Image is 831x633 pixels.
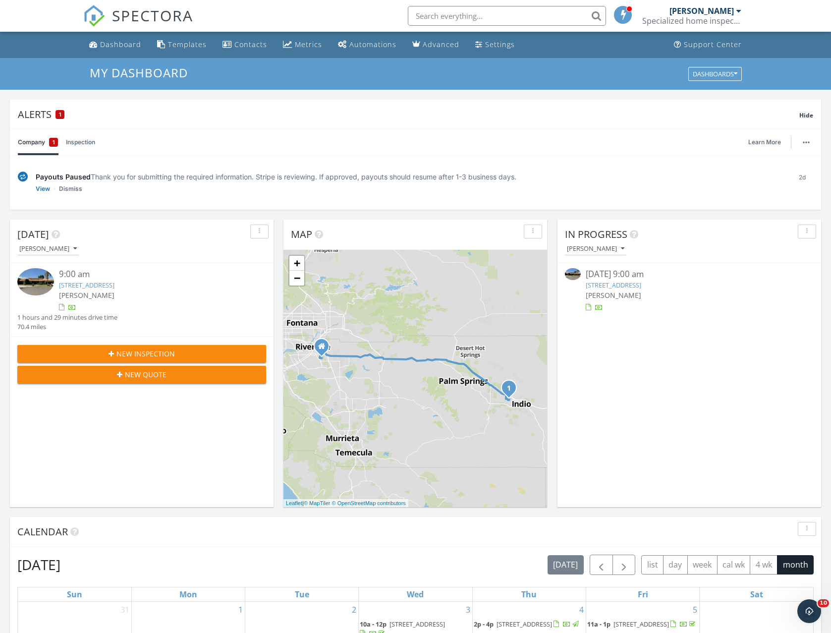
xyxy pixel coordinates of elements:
a: Inspection [66,129,95,155]
span: SPECTORA [112,5,193,26]
button: [PERSON_NAME] [17,242,79,256]
a: Tuesday [293,587,311,601]
button: cal wk [717,555,751,575]
a: 11a - 1p [STREET_ADDRESS] [587,620,697,629]
a: Go to September 4, 2025 [577,602,586,618]
div: Contacts [234,40,267,49]
span: [STREET_ADDRESS] [497,620,552,629]
a: Advanced [408,36,463,54]
div: Advanced [423,40,459,49]
a: 2p - 4p [STREET_ADDRESS] [474,619,585,631]
div: Automations [349,40,396,49]
span: 1 [59,111,61,118]
div: [PERSON_NAME] [567,245,624,252]
button: week [687,555,718,575]
div: 6504 Blackwood St., Riverside CA 92506 [322,346,328,352]
span: [PERSON_NAME] [59,290,114,300]
div: 70.4 miles [17,322,117,332]
div: Support Center [684,40,742,49]
div: [DATE] 9:00 am [586,268,793,281]
a: 11a - 1p [STREET_ADDRESS] [587,619,698,631]
img: ellipsis-632cfdd7c38ec3a7d453.svg [803,141,810,143]
a: [STREET_ADDRESS] [586,281,641,289]
button: New Inspection [17,345,266,363]
span: 10a - 12p [360,620,387,629]
img: 9565908%2Fcover_photos%2F4DKIdvHe7ZHaaBLc3lND%2Fsmall.jpg [565,268,581,280]
span: Hide [799,111,813,119]
div: Dashboards [693,70,737,77]
div: 1 hours and 29 minutes drive time [17,313,117,322]
a: © MapTiler [304,500,331,506]
span: New Inspection [116,348,175,359]
button: Previous month [590,555,613,575]
button: [DATE] [548,555,584,575]
div: Settings [485,40,515,49]
button: 4 wk [750,555,777,575]
span: My Dashboard [90,64,188,81]
a: Dismiss [59,184,82,194]
div: Metrics [295,40,322,49]
button: month [777,555,814,575]
a: Dashboard [85,36,145,54]
a: Wednesday [405,587,426,601]
a: Leaflet [286,500,302,506]
button: New Quote [17,366,266,384]
a: View [36,184,50,194]
div: Thank you for submitting the required information. Stripe is reviewing. If approved, payouts shou... [36,172,783,182]
i: 1 [507,385,511,392]
a: Friday [636,587,650,601]
span: [PERSON_NAME] [586,290,641,300]
span: 1 [53,137,55,147]
button: Dashboards [688,67,742,81]
h2: [DATE] [17,555,60,575]
a: Go to August 31, 2025 [118,602,131,618]
a: Zoom out [289,271,304,286]
span: Calendar [17,525,68,538]
input: Search everything... [408,6,606,26]
a: Contacts [219,36,271,54]
a: 2p - 4p [STREET_ADDRESS] [474,620,580,629]
a: Thursday [519,587,539,601]
a: Saturday [748,587,765,601]
button: list [641,555,664,575]
iframe: Intercom live chat [797,599,821,623]
a: 9:00 am [STREET_ADDRESS] [PERSON_NAME] 1 hours and 29 minutes drive time 70.4 miles [17,268,266,332]
span: [STREET_ADDRESS] [613,620,669,629]
a: Go to September 1, 2025 [236,602,245,618]
a: © OpenStreetMap contributors [332,500,406,506]
div: Alerts [18,108,799,121]
a: Sunday [65,587,84,601]
span: 11a - 1p [587,620,610,629]
div: 2d [791,172,813,194]
a: Monday [177,587,199,601]
a: [DATE] 9:00 am [STREET_ADDRESS] [PERSON_NAME] [565,268,814,312]
span: 10 [818,599,829,607]
button: Next month [612,555,636,575]
div: [PERSON_NAME] [669,6,734,16]
span: 2p - 4p [474,620,494,629]
span: Payouts Paused [36,173,91,181]
span: [STREET_ADDRESS] [389,620,445,629]
span: Map [291,228,312,241]
span: [DATE] [17,228,49,241]
span: New Quote [125,369,166,380]
a: Automations (Basic) [334,36,400,54]
a: [STREET_ADDRESS] [59,281,114,289]
a: Go to September 3, 2025 [464,602,472,618]
span: In Progress [565,228,627,241]
div: Dashboard [100,40,141,49]
div: 78955 Martinique Dr, Bermuda Dunes, CA 92203 [509,388,515,394]
div: 9:00 am [59,268,246,281]
a: Company [18,129,58,155]
button: day [663,555,688,575]
a: Go to September 2, 2025 [350,602,358,618]
div: Specialized home inspections [642,16,741,26]
a: Learn More [748,137,787,147]
a: SPECTORA [83,13,193,34]
img: 9565908%2Fcover_photos%2F4DKIdvHe7ZHaaBLc3lND%2Fsmall.jpg [17,268,54,295]
a: Settings [471,36,519,54]
img: under-review-2fe708636b114a7f4b8d.svg [18,172,28,182]
div: Templates [168,40,207,49]
div: | [283,499,408,508]
a: Zoom in [289,256,304,271]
